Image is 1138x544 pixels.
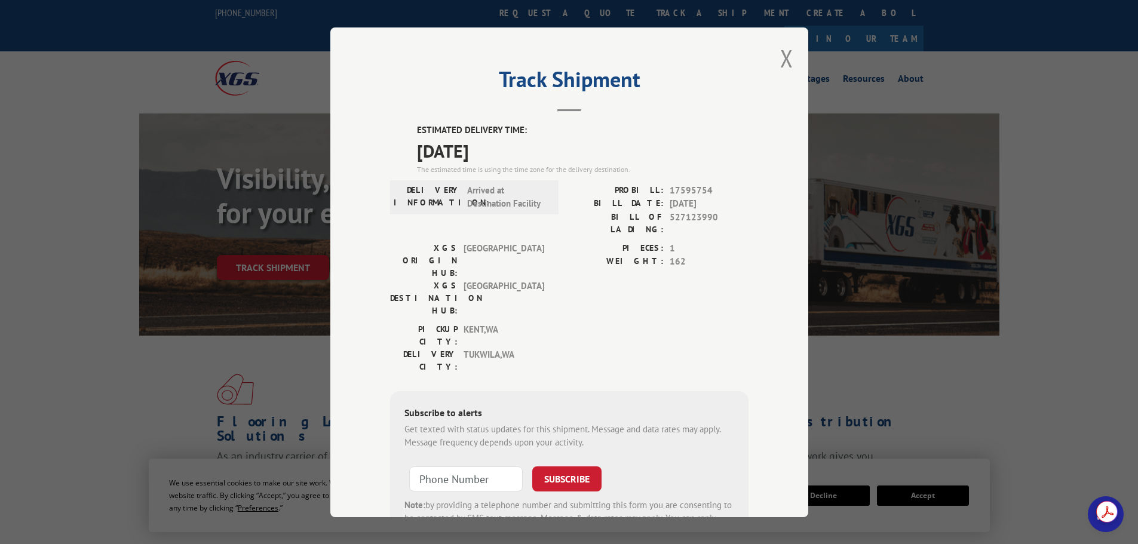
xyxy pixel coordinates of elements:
[780,42,793,74] button: Close modal
[670,255,749,269] span: 162
[394,183,461,210] label: DELIVERY INFORMATION:
[404,405,734,422] div: Subscribe to alerts
[569,197,664,211] label: BILL DATE:
[390,71,749,94] h2: Track Shipment
[670,183,749,197] span: 17595754
[417,164,749,174] div: The estimated time is using the time zone for the delivery destination.
[464,241,544,279] span: [GEOGRAPHIC_DATA]
[532,466,602,491] button: SUBSCRIBE
[670,197,749,211] span: [DATE]
[417,137,749,164] span: [DATE]
[670,210,749,235] span: 527123990
[569,183,664,197] label: PROBILL:
[464,348,544,373] span: TUKWILA , WA
[1088,496,1124,532] a: Open chat
[390,241,458,279] label: XGS ORIGIN HUB:
[670,241,749,255] span: 1
[390,322,458,348] label: PICKUP CITY:
[390,348,458,373] label: DELIVERY CITY:
[569,241,664,255] label: PIECES:
[569,210,664,235] label: BILL OF LADING:
[404,499,425,510] strong: Note:
[404,498,734,539] div: by providing a telephone number and submitting this form you are consenting to be contacted by SM...
[569,255,664,269] label: WEIGHT:
[464,322,544,348] span: KENT , WA
[390,279,458,316] label: XGS DESTINATION HUB:
[404,422,734,449] div: Get texted with status updates for this shipment. Message and data rates may apply. Message frequ...
[417,124,749,137] label: ESTIMATED DELIVERY TIME:
[409,466,523,491] input: Phone Number
[467,183,548,210] span: Arrived at Destination Facility
[464,279,544,316] span: [GEOGRAPHIC_DATA]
